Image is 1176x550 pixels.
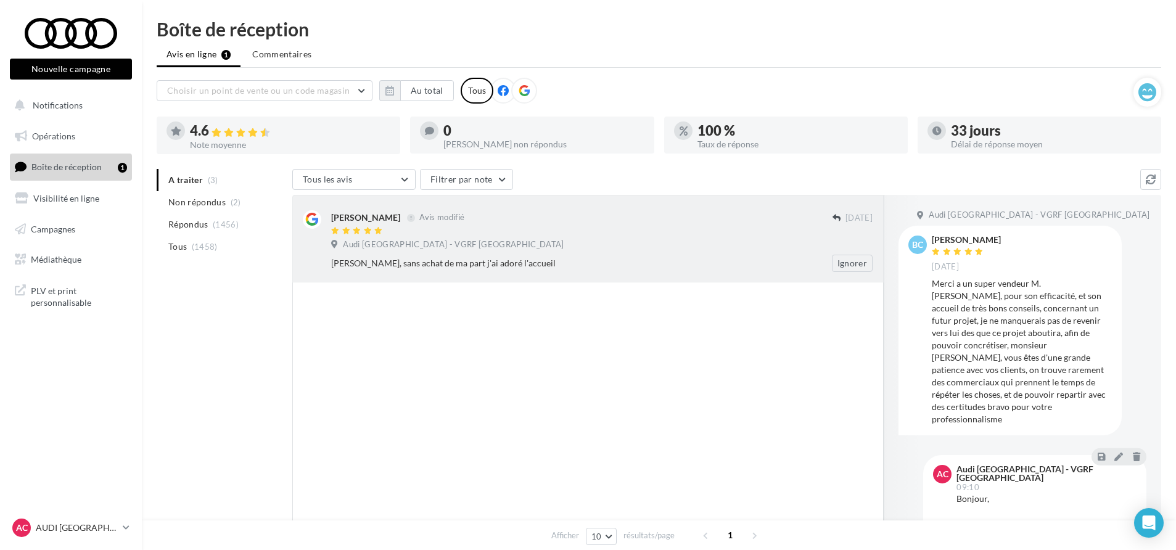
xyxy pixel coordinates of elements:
span: Commentaires [252,48,311,60]
button: 10 [586,528,617,545]
span: Audi [GEOGRAPHIC_DATA] - VGRF [GEOGRAPHIC_DATA] [343,239,564,250]
span: Répondus [168,218,208,231]
span: Opérations [32,131,75,141]
div: [PERSON_NAME] [932,236,1001,244]
a: Opérations [7,123,134,149]
button: Au total [379,80,454,101]
a: Visibilité en ligne [7,186,134,211]
button: Au total [400,80,454,101]
div: Taux de réponse [697,140,898,149]
button: Filtrer par note [420,169,513,190]
span: AC [16,522,28,534]
span: bc [912,239,923,251]
button: Choisir un point de vente ou un code magasin [157,80,372,101]
div: Délai de réponse moyen [951,140,1151,149]
div: [PERSON_NAME] [331,211,400,224]
a: Médiathèque [7,247,134,273]
span: Choisir un point de vente ou un code magasin [167,85,350,96]
span: 1 [720,525,740,545]
div: Open Intercom Messenger [1134,508,1164,538]
div: Merci a un super vendeur M. [PERSON_NAME], pour son efficacité, et son accueil de très bons conse... [932,277,1112,425]
span: [DATE] [845,213,873,224]
button: Tous les avis [292,169,416,190]
div: Boîte de réception [157,20,1161,38]
span: Audi [GEOGRAPHIC_DATA] - VGRF [GEOGRAPHIC_DATA] [929,210,1149,221]
a: Boîte de réception1 [7,154,134,180]
span: Tous [168,240,187,253]
a: PLV et print personnalisable [7,277,134,314]
a: Campagnes [7,216,134,242]
a: AC AUDI [GEOGRAPHIC_DATA] [10,516,132,540]
span: 09:10 [956,483,979,491]
div: 100 % [697,124,898,137]
span: (2) [231,197,241,207]
span: [DATE] [932,261,959,273]
span: 10 [591,532,602,541]
span: Visibilité en ligne [33,193,99,203]
button: Ignorer [832,255,873,272]
span: Tous les avis [303,174,353,184]
button: Notifications [7,92,130,118]
div: 4.6 [190,124,390,138]
span: PLV et print personnalisable [31,282,127,309]
div: 33 jours [951,124,1151,137]
span: Notifications [33,100,83,110]
span: Afficher [551,530,579,541]
div: Audi [GEOGRAPHIC_DATA] - VGRF [GEOGRAPHIC_DATA] [956,465,1134,482]
span: Boîte de réception [31,162,102,172]
span: (1458) [192,242,218,252]
div: [PERSON_NAME], sans achat de ma part j'ai adoré l'accueil [331,257,792,269]
span: Médiathèque [31,254,81,265]
div: Note moyenne [190,141,390,149]
span: Non répondus [168,196,226,208]
button: Nouvelle campagne [10,59,132,80]
span: AC [937,468,948,480]
span: (1456) [213,220,239,229]
div: [PERSON_NAME] non répondus [443,140,644,149]
p: AUDI [GEOGRAPHIC_DATA] [36,522,118,534]
div: Tous [461,78,493,104]
div: 1 [118,163,127,173]
span: Campagnes [31,223,75,234]
span: résultats/page [623,530,675,541]
span: Avis modifié [419,213,464,223]
div: 0 [443,124,644,137]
